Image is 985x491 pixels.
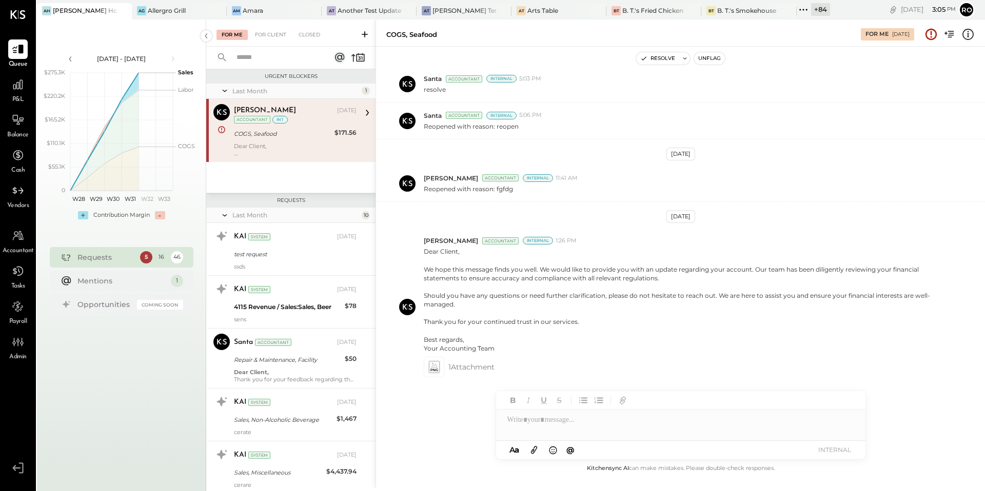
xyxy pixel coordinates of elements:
[386,30,437,39] div: COGS, Seafood
[11,166,25,175] span: Cash
[178,86,193,93] text: Labor
[424,185,513,193] p: Reopened with reason: fgfdg
[522,394,535,407] button: Italic
[93,211,150,219] div: Contribution Margin
[424,236,478,245] span: [PERSON_NAME]
[232,6,241,15] div: Am
[517,6,526,15] div: AT
[234,369,269,376] strong: Dear Client,
[1,110,35,140] a: Balance
[234,355,342,365] div: Repair & Maintenance, Facility
[293,30,325,40] div: Closed
[666,210,695,223] div: [DATE]
[1,297,35,326] a: Payroll
[211,73,370,80] div: Urgent Blockers
[155,211,165,219] div: -
[338,6,401,15] div: Another Test Updated
[9,353,27,362] span: Admin
[1,226,35,256] a: Accountant
[636,52,679,65] button: Resolve
[577,394,590,407] button: Unordered List
[232,87,359,95] div: Last Month
[446,75,482,83] div: Accountant
[337,398,357,406] div: [DATE]
[137,6,146,15] div: AG
[1,39,35,69] a: Queue
[523,174,553,182] div: Internal
[362,211,370,219] div: 10
[77,299,132,310] div: Opportunities
[137,300,183,310] div: Coming Soon
[12,95,24,105] span: P&L
[334,128,357,138] div: $171.56
[1,181,35,211] a: Vendors
[1,261,35,291] a: Tasks
[234,232,246,242] div: KAI
[141,195,153,202] text: W32
[506,394,520,407] button: Bold
[424,174,478,182] span: [PERSON_NAME]
[326,466,357,477] div: $4,437.94
[89,195,102,202] text: W29
[72,195,85,202] text: W28
[537,394,550,407] button: Underline
[432,6,496,15] div: [PERSON_NAME] Test Create
[612,6,621,15] div: BT
[42,6,51,15] div: AH
[171,251,183,263] div: 46
[248,286,270,293] div: System
[9,60,28,69] span: Queue
[234,337,253,347] div: Santa
[424,74,442,83] span: Santa
[1,75,35,105] a: P&L
[77,276,166,286] div: Mentions
[337,285,357,294] div: [DATE]
[515,445,519,455] span: a
[78,54,165,63] div: [DATE] - [DATE]
[345,301,357,311] div: $78
[7,131,29,140] span: Balance
[337,338,357,346] div: [DATE]
[337,107,357,115] div: [DATE]
[616,394,629,407] button: Add URL
[337,233,357,241] div: [DATE]
[901,5,956,14] div: [DATE]
[234,467,323,478] div: Sales, Miscellaneous
[272,116,288,124] div: int
[506,444,523,456] button: Aa
[234,129,331,139] div: COGS, Seafood
[216,30,248,40] div: For Me
[178,69,193,76] text: Sales
[694,52,725,65] button: Unflag
[234,415,333,425] div: Sales, Non-Alcoholic Beverage
[234,369,357,383] div: Thank you for your feedback regarding the recent accounting updates. We value your insights and a...
[62,187,65,194] text: 0
[106,195,119,202] text: W30
[53,6,116,15] div: [PERSON_NAME] Hoboken
[362,87,370,95] div: 1
[248,452,270,459] div: System
[811,3,830,16] div: + 84
[234,284,246,295] div: KAI
[3,247,34,256] span: Accountant
[345,354,357,364] div: $50
[140,251,152,263] div: 5
[44,92,65,99] text: $220.2K
[424,111,442,120] span: Santa
[446,112,482,119] div: Accountant
[47,139,65,147] text: $110.1K
[250,30,291,40] div: For Client
[155,251,168,263] div: 16
[519,111,542,119] span: 5:06 PM
[563,443,578,456] button: @
[327,6,336,15] div: AT
[424,85,446,94] p: resolve
[232,211,359,219] div: Last Month
[486,75,517,83] div: Internal
[337,414,357,424] div: $1,467
[234,481,357,488] div: cerare
[523,237,553,244] div: Internal
[1,146,35,175] a: Cash
[527,6,558,15] div: Arts Table
[234,142,357,157] p: Dear Client, We hope this message finds you well. We would like to provide you with an update reg...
